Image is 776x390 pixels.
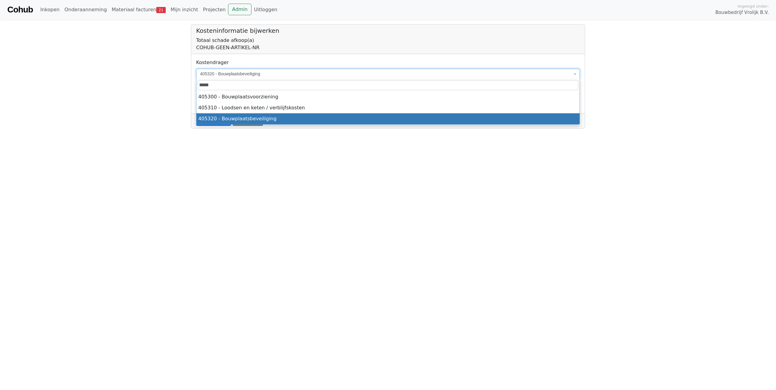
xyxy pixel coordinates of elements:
[200,4,228,16] a: Projecten
[196,69,580,79] span: 405320 - Bouwplaatsbeveiliging
[7,2,33,17] a: Cohub
[196,37,580,44] div: Totaal schade afkoop(a)
[196,44,580,51] div: COHUB-GEEN-ARTIKEL-NR
[156,7,166,13] span: 21
[228,4,251,15] a: Admin
[738,3,769,9] span: Ingelogd onder:
[251,4,280,16] a: Uitloggen
[196,113,580,124] li: 405320 - Bouwplaatsbeveiliging
[196,27,580,34] h5: Kosteninformatie bijwerken
[196,102,580,113] li: 405310 - Loodsen en keten / verblijfskosten
[715,9,769,16] span: Bouwbedrijf Vrolijk B.V.
[38,4,62,16] a: Inkopen
[62,4,109,16] a: Onderaanneming
[109,4,168,16] a: Materiaal facturen21
[200,71,572,77] span: 405320 - Bouwplaatsbeveiliging
[196,91,580,102] li: 405300 - Bouwplaatsvoorziening
[168,4,201,16] a: Mijn inzicht
[196,59,229,66] label: Kostendrager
